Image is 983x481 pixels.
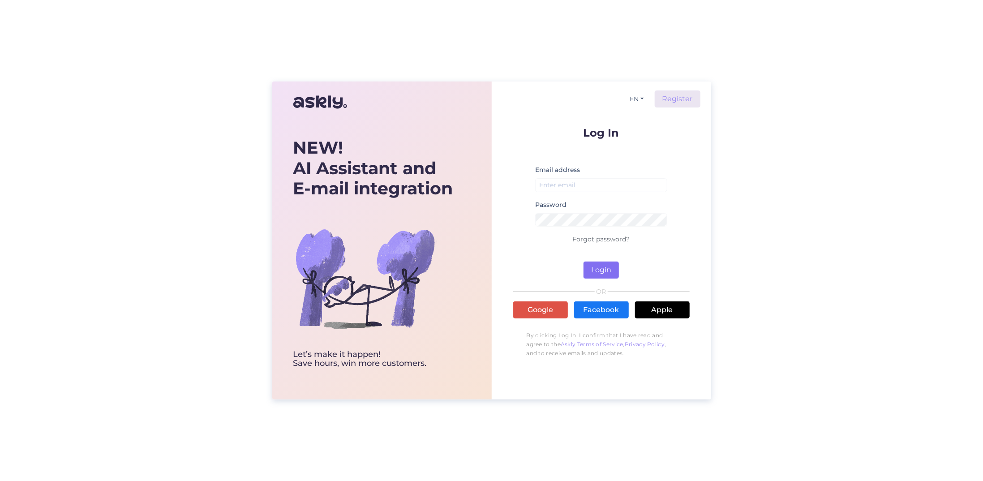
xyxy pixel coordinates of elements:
a: Askly Terms of Service [561,341,623,348]
div: Let’s make it happen! Save hours, win more customers. [293,350,453,368]
a: Facebook [574,301,629,318]
p: By clicking Log In, I confirm that I have read and agree to the , , and to receive emails and upd... [513,326,690,362]
button: EN [626,93,648,106]
div: AI Assistant and E-mail integration [293,137,453,199]
button: Login [584,262,619,279]
img: bg-askly [293,207,437,350]
a: Google [513,301,568,318]
label: Email address [535,165,580,175]
input: Enter email [535,178,668,192]
a: Apple [635,301,690,318]
span: OR [595,288,608,295]
label: Password [535,200,567,210]
p: Log In [513,127,690,138]
a: Register [655,90,700,107]
a: Forgot password? [573,235,630,243]
a: Privacy Policy [625,341,665,348]
img: Askly [293,91,347,113]
b: NEW! [293,137,343,158]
